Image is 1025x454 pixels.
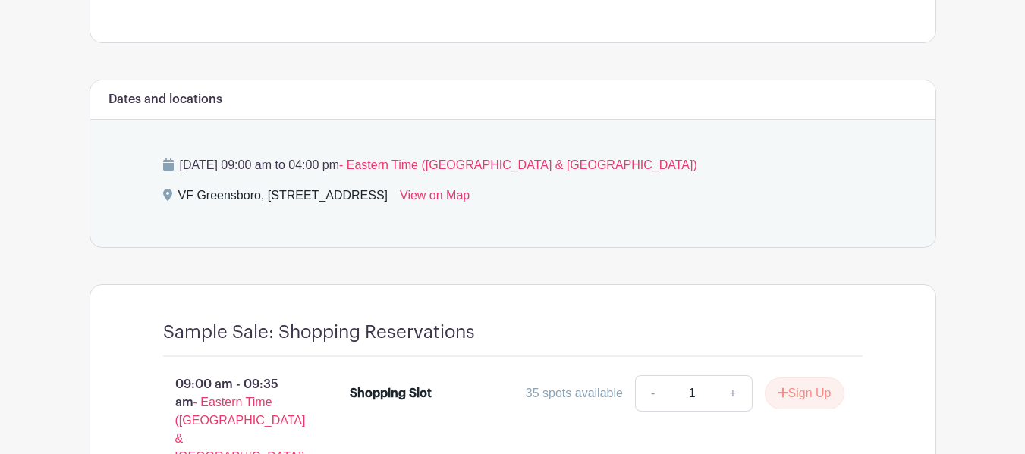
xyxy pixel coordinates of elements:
a: + [714,375,752,412]
div: Shopping Slot [350,384,432,402]
div: VF Greensboro, [STREET_ADDRESS] [178,186,388,211]
h4: Sample Sale: Shopping Reservations [163,321,475,343]
a: - [635,375,670,412]
h6: Dates and locations [108,92,222,107]
a: View on Map [400,186,470,211]
span: - Eastern Time ([GEOGRAPHIC_DATA] & [GEOGRAPHIC_DATA]) [339,158,697,171]
button: Sign Up [765,377,844,409]
p: [DATE] 09:00 am to 04:00 pm [163,156,863,174]
div: 35 spots available [526,384,623,402]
